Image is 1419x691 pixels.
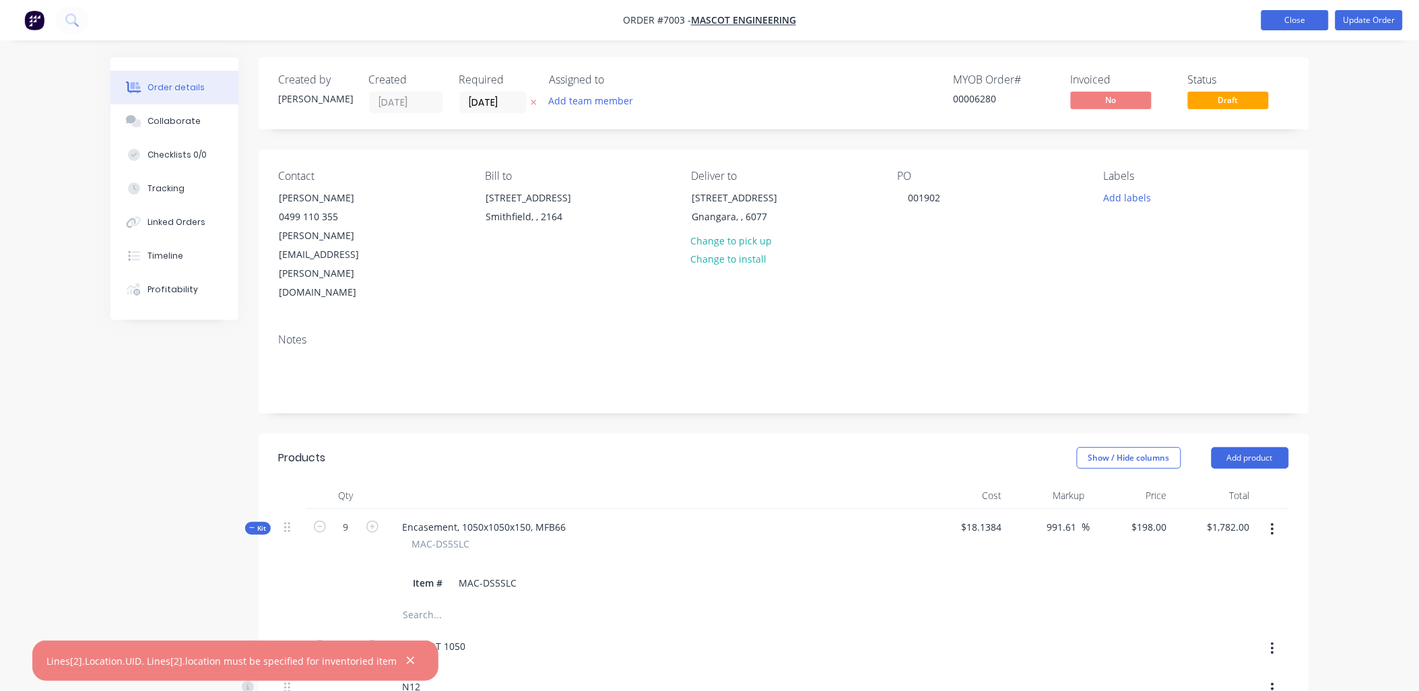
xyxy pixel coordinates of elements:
[147,250,183,262] div: Timeline
[1008,482,1090,509] div: Markup
[147,284,198,296] div: Profitability
[147,183,185,195] div: Tracking
[1096,188,1158,206] button: Add labels
[692,207,803,226] div: Gnangara, , 6077
[550,92,641,110] button: Add team member
[1212,447,1289,469] button: Add product
[279,207,391,226] div: 0499 110 355
[691,14,796,27] a: Mascot Engineering
[369,73,443,86] div: Created
[279,189,391,207] div: [PERSON_NAME]
[474,188,609,231] div: [STREET_ADDRESS]Smithfield, , 2164
[245,522,271,535] div: Kit
[392,636,477,656] div: MASCOT 1050
[268,188,403,302] div: [PERSON_NAME]0499 110 355[PERSON_NAME][EMAIL_ADDRESS][PERSON_NAME][DOMAIN_NAME]
[1082,519,1090,535] span: %
[403,601,672,628] input: Search...
[279,73,353,86] div: Created by
[279,333,1289,346] div: Notes
[1188,73,1289,86] div: Status
[1071,73,1172,86] div: Invoiced
[684,250,774,268] button: Change to install
[279,170,463,183] div: Contact
[680,188,815,231] div: [STREET_ADDRESS]Gnangara, , 6077
[279,226,391,302] div: [PERSON_NAME][EMAIL_ADDRESS][PERSON_NAME][DOMAIN_NAME]
[1090,482,1173,509] div: Price
[1104,170,1288,183] div: Labels
[306,482,387,509] div: Qty
[1077,447,1181,469] button: Show / Hide columns
[541,92,640,110] button: Add team member
[898,170,1082,183] div: PO
[954,92,1055,106] div: 00006280
[110,104,238,138] button: Collaborate
[684,231,779,249] button: Change to pick up
[279,92,353,106] div: [PERSON_NAME]
[147,216,205,228] div: Linked Orders
[392,517,577,537] div: Encasement, 1050x1050x150, MFB66
[110,273,238,306] button: Profitability
[931,520,1003,534] span: $18.1384
[623,14,691,27] span: Order #7003 -
[1335,10,1403,30] button: Update Order
[898,188,952,207] div: 001902
[954,73,1055,86] div: MYOB Order #
[147,81,205,94] div: Order details
[1188,92,1269,108] span: Draft
[110,138,238,172] button: Checklists 0/0
[249,523,267,533] span: Kit
[1173,482,1255,509] div: Total
[147,149,207,161] div: Checklists 0/0
[454,573,523,593] div: MAC-DS5SLC
[279,450,326,466] div: Products
[485,170,669,183] div: Bill to
[110,239,238,273] button: Timeline
[147,115,201,127] div: Collaborate
[925,482,1008,509] div: Cost
[110,172,238,205] button: Tracking
[1071,92,1152,108] span: No
[1261,10,1329,30] button: Close
[412,537,470,551] span: MAC-DS5SLC
[691,170,876,183] div: Deliver to
[24,10,44,30] img: Factory
[486,189,597,207] div: [STREET_ADDRESS]
[110,71,238,104] button: Order details
[692,189,803,207] div: [STREET_ADDRESS]
[486,207,597,226] div: Smithfield, , 2164
[46,654,397,668] div: Lines[2].Location.UID. Lines[2].location must be specified for inventoried item
[550,73,684,86] div: Assigned to
[459,73,533,86] div: Required
[408,573,449,593] div: Item #
[110,205,238,239] button: Linked Orders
